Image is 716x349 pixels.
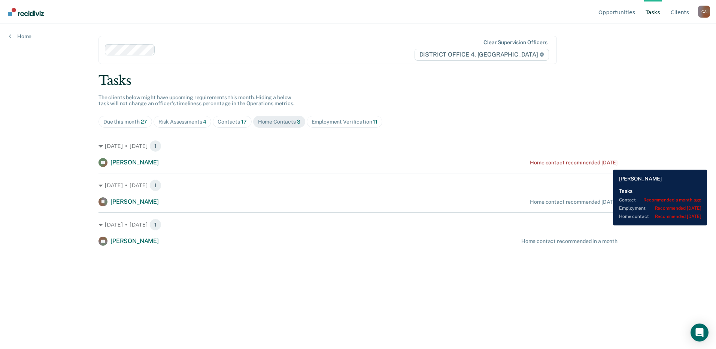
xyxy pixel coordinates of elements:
[9,33,31,40] a: Home
[110,237,159,245] span: [PERSON_NAME]
[158,119,207,125] div: Risk Assessments
[483,39,547,46] div: Clear supervision officers
[98,219,618,231] div: [DATE] • [DATE] 1
[312,119,377,125] div: Employment Verification
[297,119,300,125] span: 3
[98,140,618,152] div: [DATE] • [DATE] 1
[373,119,377,125] span: 11
[691,324,709,342] div: Open Intercom Messenger
[98,94,294,107] span: The clients below might have upcoming requirements this month. Hiding a below task will not chang...
[98,73,618,88] div: Tasks
[141,119,147,125] span: 27
[149,179,161,191] span: 1
[241,119,247,125] span: 17
[110,159,159,166] span: [PERSON_NAME]
[415,49,549,61] span: DISTRICT OFFICE 4, [GEOGRAPHIC_DATA]
[103,119,147,125] div: Due this month
[8,8,44,16] img: Recidiviz
[110,198,159,205] span: [PERSON_NAME]
[530,160,618,166] div: Home contact recommended [DATE]
[98,179,618,191] div: [DATE] • [DATE] 1
[149,140,161,152] span: 1
[530,199,618,205] div: Home contact recommended [DATE]
[521,238,618,245] div: Home contact recommended in a month
[149,219,161,231] span: 1
[698,6,710,18] div: C A
[203,119,206,125] span: 4
[258,119,300,125] div: Home Contacts
[218,119,247,125] div: Contacts
[698,6,710,18] button: Profile dropdown button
